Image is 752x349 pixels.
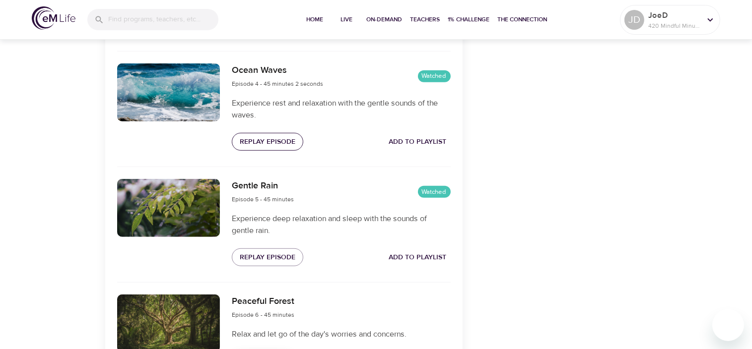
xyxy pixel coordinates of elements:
p: JoeD [648,9,701,21]
h6: Ocean Waves [232,63,323,78]
span: Live [335,14,359,25]
button: Add to Playlist [385,133,451,151]
div: JD [624,10,644,30]
h6: Peaceful Forest [232,294,294,309]
span: Replay Episode [240,136,295,148]
span: Episode 4 - 45 minutes 2 seconds [232,80,323,88]
span: Watched [418,71,451,81]
p: Experience deep relaxation and sleep with the sounds of gentle rain. [232,213,450,236]
span: Home [303,14,327,25]
h6: Gentle Rain [232,179,294,193]
button: Replay Episode [232,248,303,267]
span: Watched [418,187,451,197]
iframe: Button to launch messaging window [712,309,744,341]
button: Replay Episode [232,133,303,151]
span: On-Demand [367,14,403,25]
span: Teachers [410,14,440,25]
span: Add to Playlist [389,251,447,264]
p: 420 Mindful Minutes [648,21,701,30]
span: Replay Episode [240,251,295,264]
input: Find programs, teachers, etc... [108,9,218,30]
img: logo [32,6,75,30]
span: 1% Challenge [448,14,490,25]
span: The Connection [498,14,547,25]
span: Add to Playlist [389,136,447,148]
p: Experience rest and relaxation with the gentle sounds of the waves. [232,97,450,121]
span: Episode 5 - 45 minutes [232,195,294,203]
button: Add to Playlist [385,248,451,267]
p: Relax and let go of the day's worries and concerns. [232,328,450,340]
span: Episode 6 - 45 minutes [232,311,294,319]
